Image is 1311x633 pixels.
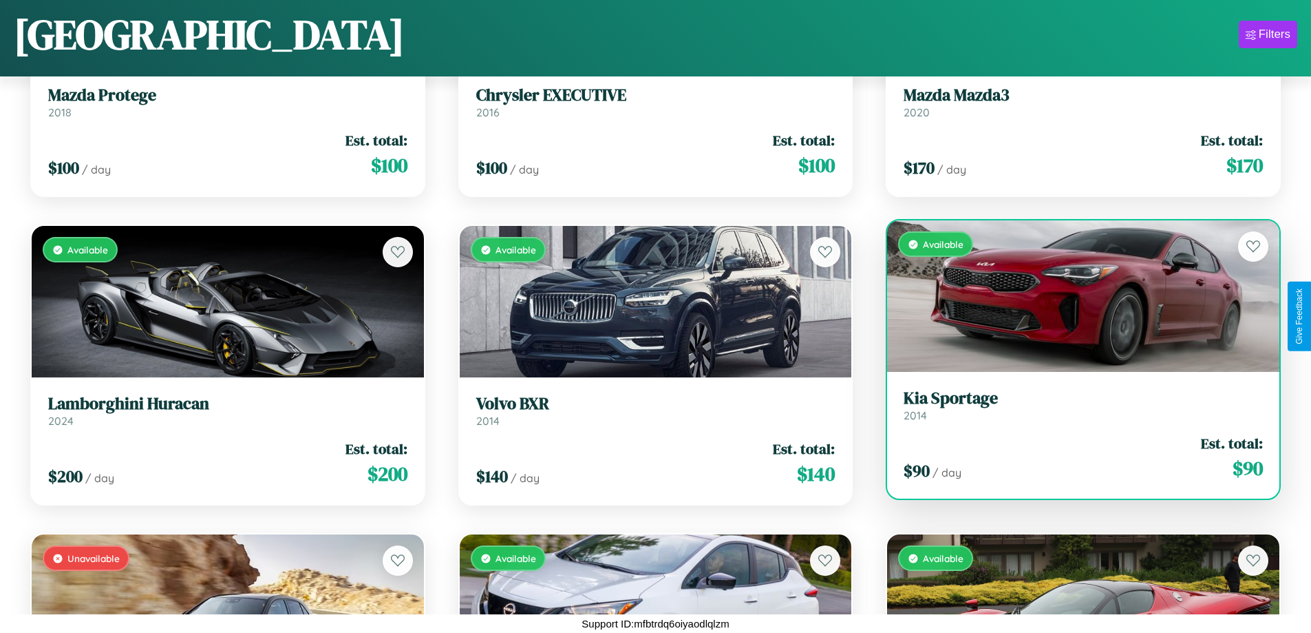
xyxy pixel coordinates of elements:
span: / day [85,471,114,485]
button: Filters [1239,21,1297,48]
span: Unavailable [67,552,120,564]
a: Lamborghini Huracan2024 [48,394,407,428]
span: $ 200 [367,460,407,488]
span: Est. total: [1201,130,1263,150]
span: / day [937,163,966,176]
p: Support ID: mfbtrdq6oiyaodlqlzm [582,614,729,633]
span: $ 100 [371,152,407,179]
a: Volvo BXR2014 [476,394,835,428]
h3: Chrysler EXECUTIVE [476,85,835,105]
a: Mazda Protege2018 [48,85,407,119]
span: Available [495,552,536,564]
span: Est. total: [345,130,407,150]
span: 2014 [476,414,500,428]
span: 2020 [904,105,930,119]
h3: Volvo BXR [476,394,835,414]
span: 2018 [48,105,72,119]
span: $ 90 [1233,455,1263,482]
h3: Mazda Protege [48,85,407,105]
span: Available [923,552,963,564]
span: Est. total: [345,439,407,459]
a: Kia Sportage2014 [904,388,1263,422]
h3: Mazda Mazda3 [904,85,1263,105]
div: Filters [1259,28,1290,41]
h3: Lamborghini Huracan [48,394,407,414]
span: $ 170 [1226,152,1263,179]
span: Est. total: [773,130,835,150]
span: 2024 [48,414,74,428]
span: Est. total: [773,439,835,459]
span: 2014 [904,408,927,422]
span: / day [511,471,540,485]
span: / day [510,163,539,176]
h1: [GEOGRAPHIC_DATA] [14,6,405,63]
span: Available [495,244,536,256]
a: Mazda Mazda32020 [904,85,1263,119]
span: $ 170 [904,156,935,179]
span: $ 140 [476,465,508,488]
span: $ 200 [48,465,83,488]
span: 2016 [476,105,500,119]
span: / day [932,466,961,479]
h3: Kia Sportage [904,388,1263,408]
span: Available [923,238,963,250]
span: Est. total: [1201,433,1263,453]
span: / day [82,163,111,176]
a: Chrysler EXECUTIVE2016 [476,85,835,119]
span: $ 140 [797,460,835,488]
span: $ 100 [476,156,507,179]
span: $ 90 [904,459,930,482]
div: Give Feedback [1294,289,1304,344]
span: Available [67,244,108,256]
span: $ 100 [48,156,79,179]
span: $ 100 [798,152,835,179]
